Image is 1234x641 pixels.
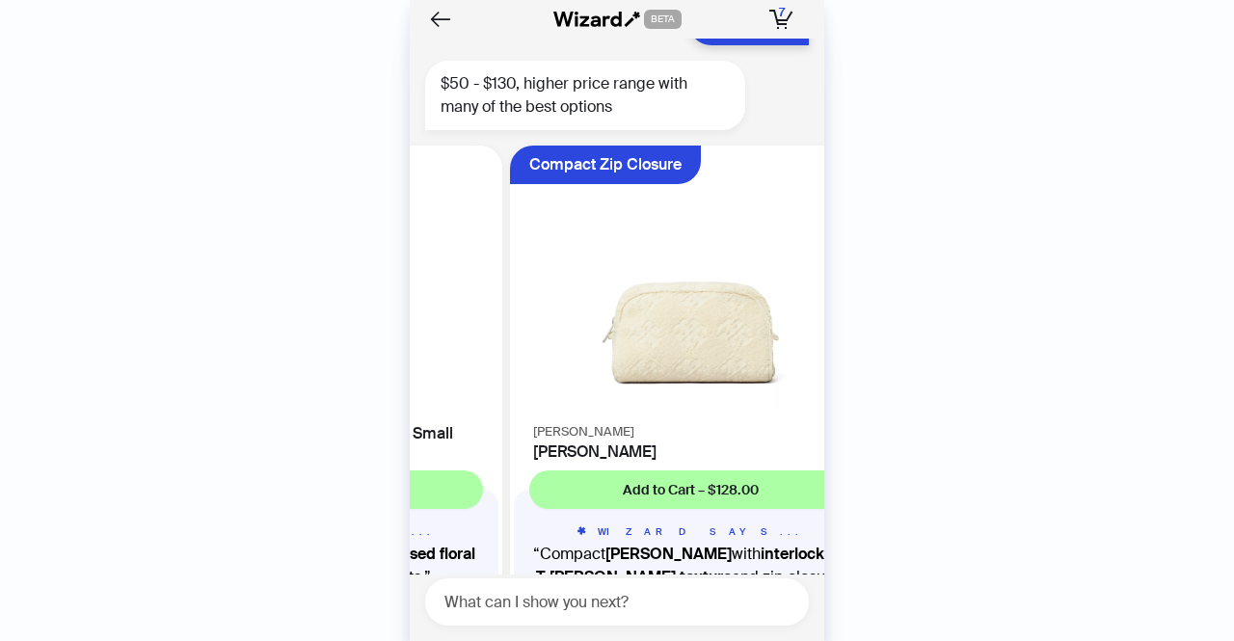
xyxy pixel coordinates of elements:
[533,442,847,461] h4: [PERSON_NAME]
[425,61,745,130] div: $50 - $130, higher price range with many of the best options
[623,481,759,498] span: Add to Cart – $128.00
[779,5,785,20] span: 7
[533,423,634,440] span: [PERSON_NAME]
[522,157,859,408] img: Ella Terry Pouch
[644,10,682,29] span: BETA
[529,543,851,589] q: Compact with and zip closure
[529,470,851,509] button: Add to Cart – $128.00
[425,4,456,35] button: Back
[529,146,682,184] div: Compact Zip Closure
[529,524,851,539] h5: WIZARD SAYS...
[605,544,732,564] b: [PERSON_NAME]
